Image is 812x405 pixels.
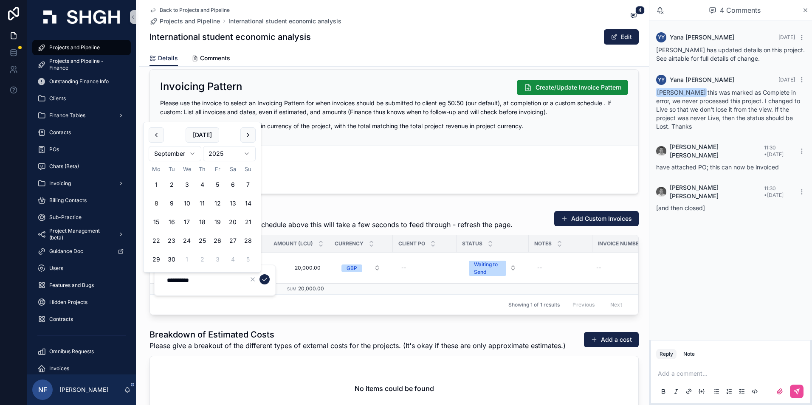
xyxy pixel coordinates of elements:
[210,233,225,248] button: Friday, 26 September 2025
[49,163,79,170] span: Chats (Beta)
[149,214,164,230] button: Monday, 15 September 2025
[534,240,552,247] span: Notes
[179,214,195,230] button: Wednesday, 17 September 2025
[149,252,164,267] button: Monday, 29 September 2025
[179,233,195,248] button: Wednesday, 24 September 2025
[59,385,108,394] p: [PERSON_NAME]
[164,165,179,174] th: Tuesday
[335,260,387,276] button: Select Button
[186,127,219,143] button: [DATE]
[149,7,230,14] a: Back to Projects and Pipeline
[269,264,321,271] span: 20,000.00
[149,196,164,211] button: Today, Monday, 8 September 2025
[195,165,210,174] th: Thursday
[160,121,628,130] p: Invoicing values should be in the main currency of the project, with the total matching the total...
[462,256,523,279] button: Select Button
[764,144,784,157] span: 11:30 • [DATE]
[179,196,195,211] button: Wednesday, 10 September 2025
[32,361,131,376] a: Invoices
[160,80,242,93] h2: Invoicing Pattern
[401,264,406,271] div: --
[32,344,131,359] a: Omnibus Requests
[195,177,210,192] button: Thursday, 4 September 2025
[200,54,230,62] span: Comments
[49,348,94,355] span: Omnibus Requests
[195,252,210,267] button: Thursday, 2 October 2025
[195,196,210,211] button: Thursday, 11 September 2025
[32,210,131,225] a: Sub-Practice
[49,248,83,255] span: Guidance Doc
[670,33,734,42] span: Yana [PERSON_NAME]
[584,332,639,347] button: Add a cost
[347,264,357,272] div: GBP
[629,11,639,21] button: 4
[656,89,800,130] span: this was marked as Complete in error, we never processed this project. I changed to Live so that ...
[149,51,178,67] a: Details
[656,88,707,97] span: [PERSON_NAME]
[656,349,677,359] button: Reply
[670,183,764,200] span: [PERSON_NAME] [PERSON_NAME]
[598,240,642,247] span: Invoice Number
[32,193,131,208] a: Billing Contacts
[536,83,621,92] span: Create/Update Invoice Pattern
[210,214,225,230] button: Friday, 19 September 2025
[49,228,111,241] span: Project Management (beta)
[160,7,230,14] span: Back to Projects and Pipeline
[49,282,94,289] span: Features and Bugs
[32,74,131,89] a: Outstanding Finance Info
[49,44,100,51] span: Projects and Pipeline
[240,196,256,211] button: Sunday, 14 September 2025
[179,165,195,174] th: Wednesday
[335,240,364,247] span: Currency
[38,385,47,395] span: NF
[517,80,628,95] button: Create/Update Invoice Pattern
[32,40,131,55] a: Projects and Pipeline
[160,17,220,25] span: Projects and Pipeline
[670,76,734,84] span: Yana [PERSON_NAME]
[225,214,240,230] button: Saturday, 20 September 2025
[160,98,628,116] p: Please use the invoice to select an Invoicing Pattern for when invoices should be submitted to cl...
[32,244,131,259] a: Guidance Doc
[596,264,601,271] div: --
[604,29,639,45] button: Edit
[670,143,764,160] span: [PERSON_NAME] [PERSON_NAME]
[228,17,341,25] a: International student economic analysis
[49,58,122,71] span: Projects and Pipeline - Finance
[149,329,566,340] h1: Breakdown of Estimated Costs
[210,177,225,192] button: Friday, 5 September 2025
[778,76,795,83] span: [DATE]
[32,295,131,310] a: Hidden Projects
[273,240,313,247] span: Amount (LCU)
[32,227,131,242] a: Project Management (beta)
[635,6,645,14] span: 4
[656,46,805,62] span: [PERSON_NAME] has updated details on this project. See airtable for full details of change.
[554,211,639,226] button: Add Custom Invoices
[32,91,131,106] a: Clients
[195,233,210,248] button: Thursday, 25 September 2025
[32,261,131,276] a: Users
[164,252,179,267] button: Tuesday, 30 September 2025
[537,264,542,271] div: --
[49,197,87,204] span: Billing Contacts
[474,261,501,276] div: Waiting to Send
[27,34,136,374] div: scrollable content
[32,108,131,123] a: Finance Tables
[210,252,225,267] button: Friday, 3 October 2025
[49,299,87,306] span: Hidden Projects
[210,196,225,211] button: Friday, 12 September 2025
[225,165,240,174] th: Saturday
[49,265,63,272] span: Users
[683,351,695,357] div: Note
[149,165,164,174] th: Monday
[240,233,256,248] button: Sunday, 28 September 2025
[149,233,164,248] button: Monday, 22 September 2025
[49,95,66,102] span: Clients
[656,204,705,211] span: [and then closed]
[462,240,482,247] span: Status
[49,129,71,136] span: Contacts
[192,51,230,67] a: Comments
[49,146,59,153] span: POs
[179,177,195,192] button: Wednesday, 3 September 2025
[240,252,256,267] button: Sunday, 5 October 2025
